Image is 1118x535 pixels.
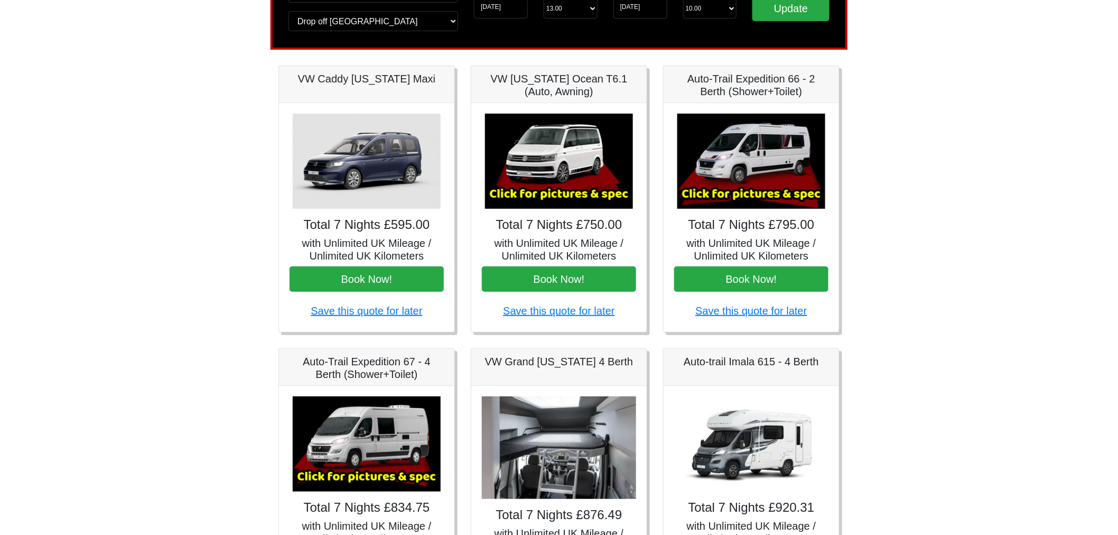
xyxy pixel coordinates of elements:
[503,305,614,317] a: Save this quote for later
[482,508,636,523] h4: Total 7 Nights £876.49
[677,114,825,209] img: Auto-Trail Expedition 66 - 2 Berth (Shower+Toilet)
[695,305,807,317] a: Save this quote for later
[674,217,828,233] h4: Total 7 Nights £795.00
[293,114,441,209] img: VW Caddy California Maxi
[293,396,441,492] img: Auto-Trail Expedition 67 - 4 Berth (Shower+Toilet)
[290,500,444,515] h4: Total 7 Nights £834.75
[482,266,636,292] button: Book Now!
[482,72,636,98] h5: VW [US_STATE] Ocean T6.1 (Auto, Awning)
[674,237,828,262] h5: with Unlimited UK Mileage / Unlimited UK Kilometers
[482,396,636,500] img: VW Grand California 4 Berth
[290,355,444,381] h5: Auto-Trail Expedition 67 - 4 Berth (Shower+Toilet)
[311,305,422,317] a: Save this quote for later
[674,355,828,368] h5: Auto-trail Imala 615 - 4 Berth
[290,237,444,262] h5: with Unlimited UK Mileage / Unlimited UK Kilometers
[482,355,636,368] h5: VW Grand [US_STATE] 4 Berth
[485,114,633,209] img: VW California Ocean T6.1 (Auto, Awning)
[290,217,444,233] h4: Total 7 Nights £595.00
[482,217,636,233] h4: Total 7 Nights £750.00
[482,237,636,262] h5: with Unlimited UK Mileage / Unlimited UK Kilometers
[290,266,444,292] button: Book Now!
[674,72,828,98] h5: Auto-Trail Expedition 66 - 2 Berth (Shower+Toilet)
[674,266,828,292] button: Book Now!
[677,396,825,492] img: Auto-trail Imala 615 - 4 Berth
[290,72,444,85] h5: VW Caddy [US_STATE] Maxi
[674,500,828,515] h4: Total 7 Nights £920.31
